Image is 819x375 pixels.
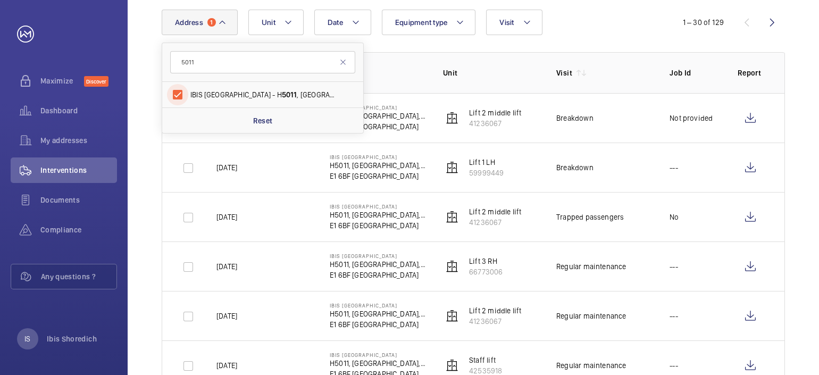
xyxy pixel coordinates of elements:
span: Maximize [40,76,84,86]
p: Lift 1 LH [469,157,504,168]
p: Visit [556,68,572,78]
p: 66773006 [469,266,503,277]
span: Compliance [40,224,117,235]
p: IBIS [GEOGRAPHIC_DATA] [330,352,426,358]
img: elevator.svg [446,310,458,322]
span: Documents [40,195,117,205]
p: H5011, [GEOGRAPHIC_DATA], [STREET_ADDRESS] [330,210,426,220]
p: Address [330,68,426,78]
span: 1 [207,18,216,27]
p: 41236067 [469,316,521,327]
div: Breakdown [556,162,594,173]
p: Unit [443,68,539,78]
p: [DATE] [216,360,237,371]
div: Regular maintenance [556,311,626,321]
button: Unit [248,10,304,35]
p: Report [738,68,763,78]
span: Any questions ? [41,271,116,282]
img: elevator.svg [446,161,458,174]
img: elevator.svg [446,359,458,372]
div: Trapped passengers [556,212,624,222]
p: E1 6BF [GEOGRAPHIC_DATA] [330,171,426,181]
div: Breakdown [556,113,594,123]
button: Address1 [162,10,238,35]
p: Lift 2 middle lift [469,206,521,217]
p: IBIS [GEOGRAPHIC_DATA] [330,253,426,259]
p: --- [670,261,678,272]
span: Equipment type [395,18,448,27]
p: E1 6BF [GEOGRAPHIC_DATA] [330,270,426,280]
input: Search by address [170,51,355,73]
p: H5011, [GEOGRAPHIC_DATA], [STREET_ADDRESS] [330,358,426,369]
p: 41236067 [469,118,521,129]
p: [DATE] [216,311,237,321]
p: H5011, [GEOGRAPHIC_DATA], [STREET_ADDRESS] [330,309,426,319]
p: Lift 3 RH [469,256,503,266]
span: IBIS [GEOGRAPHIC_DATA] - H , [GEOGRAPHIC_DATA], [STREET_ADDRESS] [190,89,337,100]
button: Date [314,10,371,35]
span: Date [328,18,343,27]
img: elevator.svg [446,211,458,223]
button: Equipment type [382,10,476,35]
span: Unit [262,18,275,27]
p: IBIS [GEOGRAPHIC_DATA] [330,302,426,309]
img: elevator.svg [446,112,458,124]
p: IS [24,334,30,344]
p: Not provided [670,113,713,123]
span: Discover [84,76,108,87]
p: [DATE] [216,261,237,272]
span: My addresses [40,135,117,146]
img: elevator.svg [446,260,458,273]
button: Visit [486,10,542,35]
p: Reset [253,115,273,126]
p: --- [670,162,678,173]
p: Lift 2 middle lift [469,305,521,316]
p: H5011, [GEOGRAPHIC_DATA], [STREET_ADDRESS] [330,160,426,171]
p: Staff lift [469,355,502,365]
p: IBIS [GEOGRAPHIC_DATA] [330,203,426,210]
span: Dashboard [40,105,117,116]
p: H5011, [GEOGRAPHIC_DATA], [STREET_ADDRESS] [330,259,426,270]
p: E1 6BF [GEOGRAPHIC_DATA] [330,319,426,330]
p: No [670,212,679,222]
span: Interventions [40,165,117,176]
p: E1 6BF [GEOGRAPHIC_DATA] [330,121,426,132]
p: Lift 2 middle lift [469,107,521,118]
span: Visit [499,18,514,27]
div: Regular maintenance [556,261,626,272]
p: IBIS [GEOGRAPHIC_DATA] [330,154,426,160]
p: --- [670,360,678,371]
p: IBIS [GEOGRAPHIC_DATA] [330,104,426,111]
p: --- [670,311,678,321]
p: Job Id [670,68,721,78]
p: [DATE] [216,162,237,173]
span: 5011 [282,90,297,99]
div: 1 – 30 of 129 [683,17,724,28]
div: Regular maintenance [556,360,626,371]
p: 59999449 [469,168,504,178]
p: [DATE] [216,212,237,222]
p: 41236067 [469,217,521,228]
p: H5011, [GEOGRAPHIC_DATA], [STREET_ADDRESS] [330,111,426,121]
span: Address [175,18,203,27]
p: E1 6BF [GEOGRAPHIC_DATA] [330,220,426,231]
p: Ibis Shoredich [47,334,97,344]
